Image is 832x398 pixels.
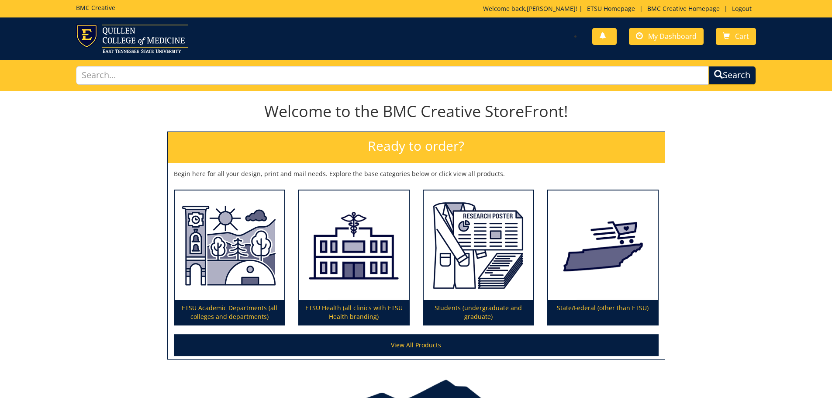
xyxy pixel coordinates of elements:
input: Search... [76,66,709,85]
a: Logout [728,4,756,13]
p: State/Federal (other than ETSU) [548,300,658,325]
img: State/Federal (other than ETSU) [548,190,658,301]
span: Cart [735,31,749,41]
p: Begin here for all your design, print and mail needs. Explore the base categories below or click ... [174,170,659,178]
img: Students (undergraduate and graduate) [424,190,533,301]
img: ETSU Health (all clinics with ETSU Health branding) [299,190,409,301]
a: ETSU Health (all clinics with ETSU Health branding) [299,190,409,325]
h1: Welcome to the BMC Creative StoreFront! [167,103,665,120]
h2: Ready to order? [168,132,665,163]
a: State/Federal (other than ETSU) [548,190,658,325]
img: ETSU Academic Departments (all colleges and departments) [175,190,284,301]
a: View All Products [174,334,659,356]
a: ETSU Homepage [583,4,639,13]
a: [PERSON_NAME] [527,4,576,13]
p: Welcome back, ! | | | [483,4,756,13]
a: BMC Creative Homepage [643,4,724,13]
p: ETSU Health (all clinics with ETSU Health branding) [299,300,409,325]
button: Search [708,66,756,85]
span: My Dashboard [648,31,697,41]
a: ETSU Academic Departments (all colleges and departments) [175,190,284,325]
img: ETSU logo [76,24,188,53]
a: Students (undergraduate and graduate) [424,190,533,325]
p: ETSU Academic Departments (all colleges and departments) [175,300,284,325]
a: Cart [716,28,756,45]
h5: BMC Creative [76,4,115,11]
p: Students (undergraduate and graduate) [424,300,533,325]
a: My Dashboard [629,28,704,45]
